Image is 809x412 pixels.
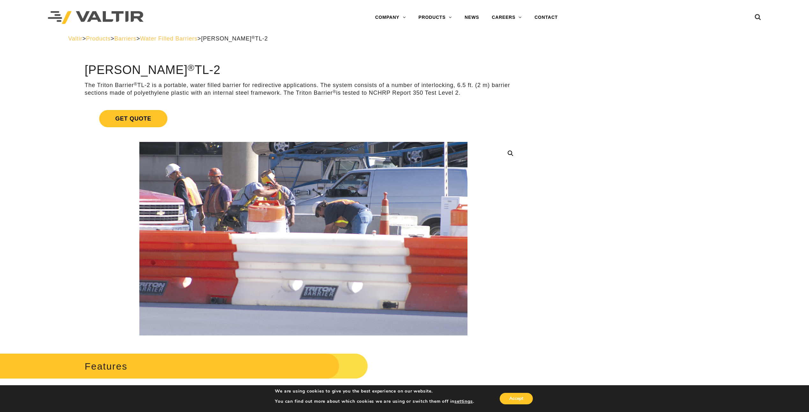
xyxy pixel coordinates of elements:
p: The Triton Barrier TL-2 is a portable, water filled barrier for redirective applications. The sys... [85,82,522,97]
div: > > > > [68,35,741,42]
sup: ® [188,63,195,73]
p: You can find out more about which cookies we are using or switch them off in . [275,399,474,404]
a: COMPANY [369,11,412,24]
sup: ® [252,35,255,40]
a: Barriers [114,35,136,42]
sup: ® [333,89,336,94]
a: PRODUCTS [412,11,458,24]
a: Valtir [68,35,82,42]
a: CAREERS [485,11,528,24]
a: Water Filled Barriers [140,35,197,42]
img: Valtir [48,11,143,24]
a: Products [86,35,111,42]
span: Get Quote [99,110,167,127]
a: Get Quote [85,102,522,135]
p: We are using cookies to give you the best experience on our website. [275,388,474,394]
button: settings [454,399,473,404]
a: NEWS [458,11,485,24]
sup: ® [134,82,137,86]
h1: [PERSON_NAME] TL-2 [85,63,522,77]
span: [PERSON_NAME] TL-2 [201,35,268,42]
button: Accept [500,393,533,404]
a: CONTACT [528,11,564,24]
